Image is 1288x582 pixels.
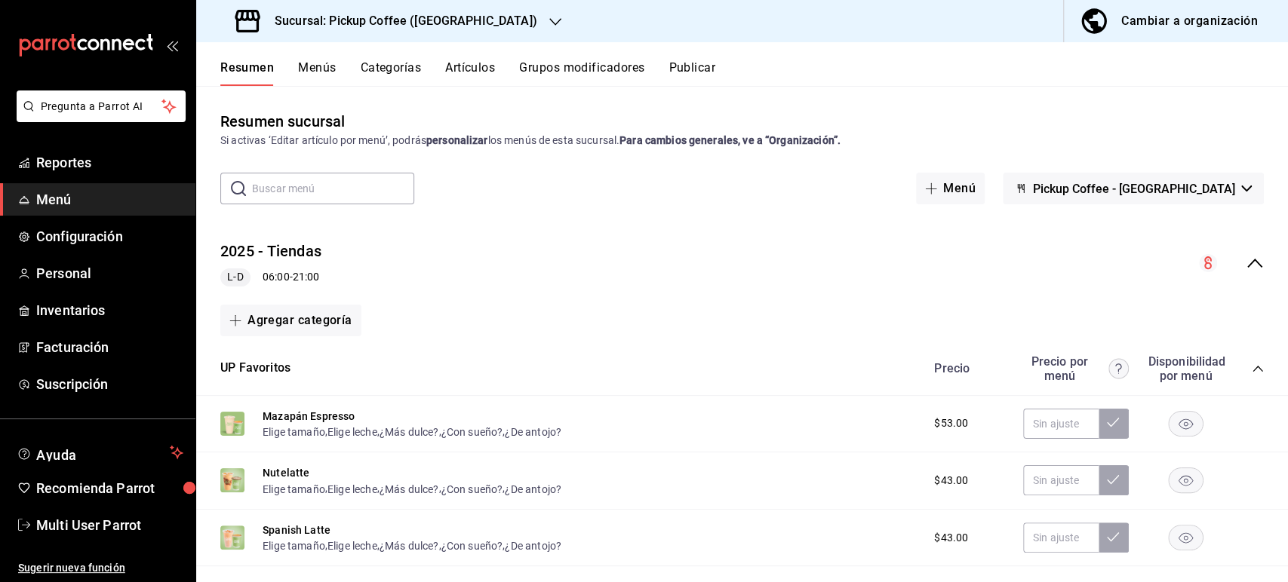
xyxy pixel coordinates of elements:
div: Precio por menú [1023,354,1129,383]
input: Sin ajuste [1023,409,1099,439]
div: navigation tabs [220,60,1288,86]
a: Pregunta a Parrot AI [11,109,186,125]
button: collapse-category-row [1252,363,1264,375]
span: Recomienda Parrot [36,478,183,498]
span: Menú [36,189,183,210]
span: Suscripción [36,374,183,394]
button: Agregar categoría [220,305,361,336]
input: Buscar menú [252,173,414,204]
strong: Para cambios generales, ve a “Organización”. [619,134,841,146]
button: Elige tamaño [263,482,325,497]
button: ¿Con sueño? [441,424,503,440]
button: Elige tamaño [263,538,325,553]
span: Configuración [36,226,183,247]
button: UP Favoritos [220,360,290,377]
img: Preview [220,468,244,492]
div: , , , , [263,424,561,440]
button: Mazapán Espresso [263,409,355,424]
button: ¿Más dulce? [380,424,439,440]
span: Personal [36,263,183,283]
span: Pickup Coffee - [GEOGRAPHIC_DATA] [1033,182,1235,196]
div: Cambiar a organización [1121,11,1258,32]
button: ¿Con sueño? [441,482,503,497]
button: Menús [298,60,336,86]
div: Resumen sucursal [220,110,345,133]
button: Artículos [445,60,495,86]
span: Facturación [36,337,183,357]
span: Ayuda [36,443,164,461]
button: Elige leche [327,482,377,497]
button: Elige leche [327,424,377,440]
div: , , , , [263,480,561,496]
span: $53.00 [934,415,968,431]
div: Disponibilidad por menú [1148,354,1223,383]
span: Multi User Parrot [36,515,183,535]
button: Elige leche [327,538,377,553]
input: Sin ajuste [1023,522,1099,553]
strong: personalizar [426,134,488,146]
button: ¿De antojo? [505,482,561,497]
div: 06:00 - 21:00 [220,268,321,286]
div: collapse-menu-row [196,228,1288,299]
div: Precio [919,361,1016,375]
span: L-D [221,269,249,285]
span: Reportes [36,152,183,173]
button: ¿Más dulce? [380,538,439,553]
button: Pregunta a Parrot AI [17,90,186,122]
button: ¿De antojo? [505,424,561,440]
button: Grupos modificadores [519,60,644,86]
button: Menú [916,173,985,204]
button: Categorías [361,60,422,86]
button: ¿Con sueño? [441,538,503,553]
button: 2025 - Tiendas [220,240,321,262]
button: Nutelatte [263,465,309,480]
h3: Sucursal: Pickup Coffee ([GEOGRAPHIC_DATA]) [263,12,537,30]
div: Si activas ‘Editar artículo por menú’, podrás los menús de esta sucursal. [220,133,1264,149]
span: $43.00 [934,530,968,546]
button: Resumen [220,60,274,86]
span: Pregunta a Parrot AI [41,99,162,115]
span: Sugerir nueva función [18,560,183,576]
button: Elige tamaño [263,424,325,440]
img: Preview [220,412,244,436]
button: ¿De antojo? [505,538,561,553]
input: Sin ajuste [1023,465,1099,495]
div: , , , , [263,538,561,553]
button: Publicar [669,60,715,86]
span: Inventarios [36,300,183,320]
button: open_drawer_menu [166,39,178,51]
button: Pickup Coffee - [GEOGRAPHIC_DATA] [1003,173,1264,204]
span: $43.00 [934,473,968,489]
img: Preview [220,525,244,550]
button: Spanish Latte [263,522,330,538]
button: ¿Más dulce? [380,482,439,497]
